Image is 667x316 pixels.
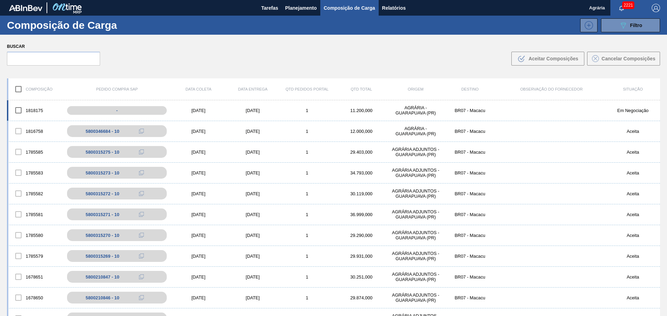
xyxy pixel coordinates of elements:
div: Origem [388,87,443,91]
div: 1 [280,233,334,238]
div: AGRÁRIA ADJUNTOS - GUARAPUAVA (PR) [388,292,443,303]
div: [DATE] [225,254,280,259]
div: [DATE] [225,233,280,238]
div: [DATE] [225,150,280,155]
img: TNhmsLtSVTkK8tSr43FrP2fwEKptu5GPRR3wAAAABJRU5ErkJggg== [9,5,42,11]
div: Copiar [134,252,148,260]
div: [DATE] [171,170,225,176]
div: 1 [280,274,334,280]
div: [DATE] [225,295,280,300]
span: Tarefas [261,4,278,12]
span: Cancelar Composições [602,56,656,61]
div: 1785582 [8,186,63,201]
div: 1785580 [8,228,63,242]
div: Aceita [606,150,660,155]
div: 12.000,000 [334,129,388,134]
div: Aceita [606,295,660,300]
div: 1 [280,295,334,300]
div: [DATE] [171,254,225,259]
div: Qtd Total [334,87,388,91]
div: 1785581 [8,207,63,222]
div: [DATE] [171,108,225,113]
div: BR07 - Macacu [443,150,497,155]
div: Copiar [134,169,148,177]
button: Notificações [610,3,633,13]
div: Composição [8,82,63,96]
div: Aceita [606,170,660,176]
button: Cancelar Composições [587,52,660,66]
div: 5800315275 - 10 [86,150,120,155]
div: 29.931,000 [334,254,388,259]
div: BR07 - Macacu [443,233,497,238]
div: 5800315273 - 10 [86,170,120,176]
div: [DATE] [171,233,225,238]
div: [DATE] [225,274,280,280]
div: AGRÁRIA - GUARAPUAVA (PR) [388,105,443,116]
div: 1818175 [8,103,63,118]
div: 36.999,000 [334,212,388,217]
span: Composição de Carga [324,4,375,12]
div: 1 [280,108,334,113]
div: 1 [280,191,334,196]
div: 5800315269 - 10 [86,254,120,259]
div: 1816758 [8,124,63,138]
div: [DATE] [171,274,225,280]
div: AGRÁRIA ADJUNTOS - GUARAPUAVA (PR) [388,168,443,178]
button: Aceitar Composições [511,52,584,66]
div: Copiar [134,127,148,135]
div: AGRÁRIA ADJUNTOS - GUARAPUAVA (PR) [388,147,443,157]
div: [DATE] [171,150,225,155]
div: AGRÁRIA ADJUNTOS - GUARAPUAVA (PR) [388,251,443,261]
div: BR07 - Macacu [443,129,497,134]
div: 34.793,000 [334,170,388,176]
div: 5800210846 - 10 [86,295,120,300]
div: [DATE] [225,170,280,176]
div: 30.251,000 [334,274,388,280]
div: Data coleta [171,87,225,91]
div: [DATE] [225,191,280,196]
div: 1785585 [8,145,63,159]
div: Copiar [134,293,148,302]
span: Planejamento [285,4,317,12]
div: BR07 - Macacu [443,274,497,280]
div: 5800210847 - 10 [86,274,120,280]
div: 5800315271 - 10 [86,212,120,217]
div: 5800346684 - 10 [86,129,120,134]
div: Aceita [606,212,660,217]
div: 1785579 [8,249,63,263]
div: Data entrega [225,87,280,91]
div: Pedido Compra SAP [63,87,171,91]
div: 1785583 [8,165,63,180]
div: BR07 - Macacu [443,254,497,259]
div: Aceita [606,274,660,280]
div: AGRÁRIA ADJUNTOS - GUARAPUAVA (PR) [388,188,443,199]
div: Copiar [134,210,148,219]
div: [DATE] [225,129,280,134]
div: AGRÁRIA ADJUNTOS - GUARAPUAVA (PR) [388,230,443,240]
div: [DATE] [171,295,225,300]
div: BR07 - Macacu [443,108,497,113]
div: Observação do Fornecedor [497,87,606,91]
div: 30.119,000 [334,191,388,196]
div: BR07 - Macacu [443,212,497,217]
div: BR07 - Macacu [443,295,497,300]
div: Destino [443,87,497,91]
div: 1 [280,170,334,176]
div: BR07 - Macacu [443,191,497,196]
span: 2221 [622,1,634,9]
div: Qtd Pedidos Portal [280,87,334,91]
div: [DATE] [171,212,225,217]
div: Aceita [606,233,660,238]
span: Aceitar Composições [528,56,578,61]
div: [DATE] [171,129,225,134]
div: [DATE] [171,191,225,196]
div: Copiar [134,148,148,156]
div: 5800315270 - 10 [86,233,120,238]
div: 1 [280,129,334,134]
div: - [67,106,167,115]
div: [DATE] [225,108,280,113]
div: Aceita [606,129,660,134]
div: Copiar [134,231,148,239]
span: Filtro [630,23,642,28]
div: Copiar [134,189,148,198]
